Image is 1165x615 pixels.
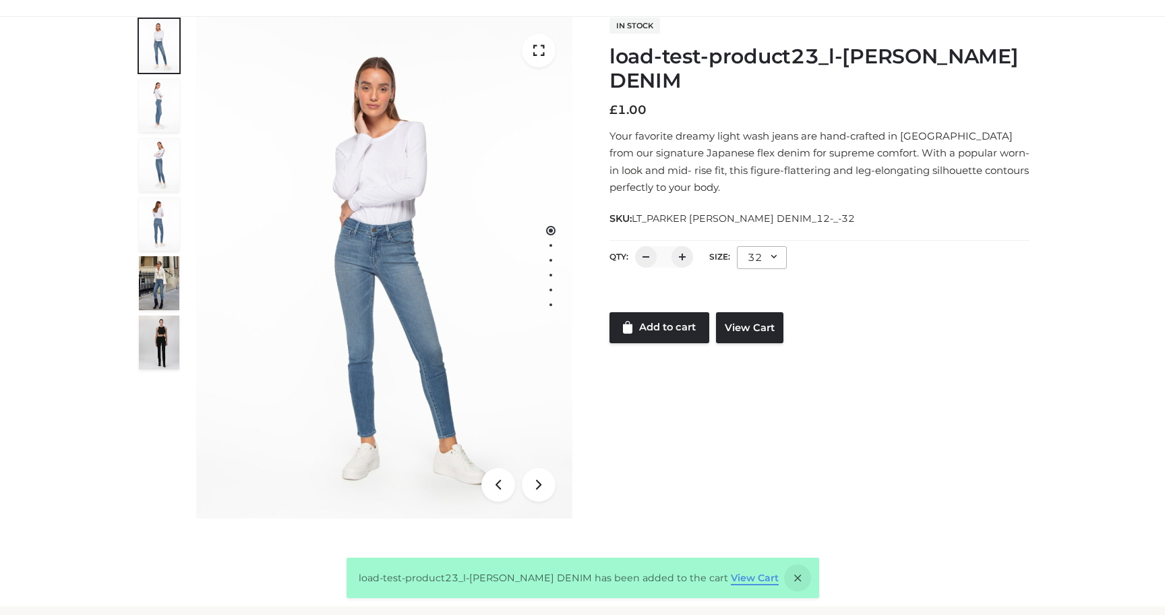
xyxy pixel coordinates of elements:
[196,17,572,519] img: 2001KLX-Ava-skinny-cove-1-scaled_9b141654-9513-48e5-b76c-3dc7db129200
[609,312,709,343] a: Add to cart
[139,316,179,370] img: 49df5f96394c49d8b5cbdcda3511328a.HD-1080p-2.5Mbps-49301101_thumbnail.jpg
[716,312,783,343] a: View Cart
[139,138,179,192] img: 2001KLX-Ava-skinny-cove-3-scaled_eb6bf915-b6b9-448f-8c6c-8cabb27fd4b2.jpg
[139,19,179,73] img: 2001KLX-Ava-skinny-cove-1-scaled_9b141654-9513-48e5-b76c-3dc7db129200.jpg
[609,102,618,117] span: £
[139,256,179,310] img: Bowery-Skinny_Cove-1.jpg
[609,102,647,117] bdi: 1.00
[609,45,1029,93] h1: load-test-product23_l-[PERSON_NAME] DENIM
[632,212,855,225] span: LT_PARKER [PERSON_NAME] DENIM_12-_-32
[347,558,819,598] div: load-test-product23_l-[PERSON_NAME] DENIM has been added to the cart
[737,246,787,269] div: 32
[139,197,179,251] img: 2001KLX-Ava-skinny-cove-2-scaled_32c0e67e-5e94-449c-a916-4c02a8c03427.jpg
[609,18,660,34] span: In stock
[731,572,779,584] a: View Cart
[139,78,179,132] img: 2001KLX-Ava-skinny-cove-4-scaled_4636a833-082b-4702-abec-fd5bf279c4fc.jpg
[609,127,1029,196] p: Your favorite dreamy light wash jeans are hand-crafted in [GEOGRAPHIC_DATA] from our signature Ja...
[609,210,856,227] span: SKU:
[609,252,628,262] label: QTY:
[709,252,730,262] label: Size:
